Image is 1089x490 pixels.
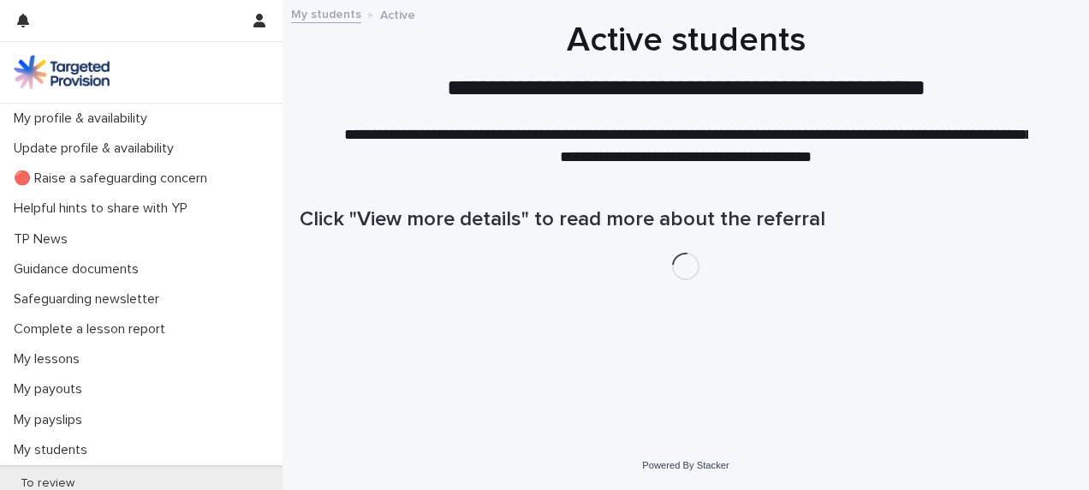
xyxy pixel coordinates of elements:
[7,200,201,217] p: Helpful hints to share with YP
[291,3,361,23] a: My students
[380,4,415,23] p: Active
[642,460,729,470] a: Powered By Stacker
[7,381,96,397] p: My payouts
[7,442,101,458] p: My students
[300,20,1072,61] h1: Active students
[7,412,96,428] p: My payslips
[7,351,93,367] p: My lessons
[7,170,221,187] p: 🔴 Raise a safeguarding concern
[7,261,152,278] p: Guidance documents
[7,231,81,248] p: TP News
[300,207,1072,232] h1: Click "View more details" to read more about the referral
[7,321,179,338] p: Complete a lesson report
[7,291,173,308] p: Safeguarding newsletter
[7,140,187,157] p: Update profile & availability
[14,55,110,89] img: M5nRWzHhSzIhMunXDL62
[7,111,161,127] p: My profile & availability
